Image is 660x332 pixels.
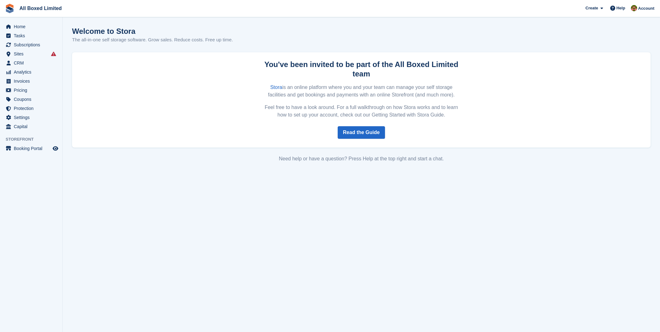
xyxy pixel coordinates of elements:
[631,5,637,11] img: Sharon Hawkins
[3,77,59,86] a: menu
[14,59,51,67] span: CRM
[638,5,654,12] span: Account
[14,95,51,104] span: Coupons
[3,49,59,58] a: menu
[3,59,59,67] a: menu
[3,31,59,40] a: menu
[3,68,59,76] a: menu
[14,144,51,153] span: Booking Portal
[14,113,51,122] span: Settings
[338,126,385,139] a: Read the Guide
[3,86,59,95] a: menu
[17,3,64,13] a: All Boxed Limited
[14,122,51,131] span: Capital
[6,136,62,143] span: Storefront
[3,40,59,49] a: menu
[616,5,625,11] span: Help
[72,27,233,35] h1: Welcome to Stora
[14,86,51,95] span: Pricing
[3,95,59,104] a: menu
[3,122,59,131] a: menu
[14,22,51,31] span: Home
[3,22,59,31] a: menu
[3,104,59,113] a: menu
[3,113,59,122] a: menu
[262,84,460,99] p: is an online platform where you and your team can manage your self storage facilities and get boo...
[52,145,59,152] a: Preview store
[14,77,51,86] span: Invoices
[51,51,56,56] i: Smart entry sync failures have occurred
[5,4,14,13] img: stora-icon-8386f47178a22dfd0bd8f6a31ec36ba5ce8667c1dd55bd0f319d3a0aa187defe.svg
[585,5,598,11] span: Create
[14,68,51,76] span: Analytics
[14,49,51,58] span: Sites
[72,36,233,44] p: The all-in-one self storage software. Grow sales. Reduce costs. Free up time.
[14,104,51,113] span: Protection
[264,60,458,78] strong: You've been invited to be part of the All Boxed Limited team
[72,155,651,163] div: Need help or have a question? Press Help at the top right and start a chat.
[14,31,51,40] span: Tasks
[3,144,59,153] a: menu
[262,104,460,119] p: Feel free to have a look around. For a full walkthrough on how Stora works and to learn how to se...
[270,85,282,90] a: Stora
[14,40,51,49] span: Subscriptions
